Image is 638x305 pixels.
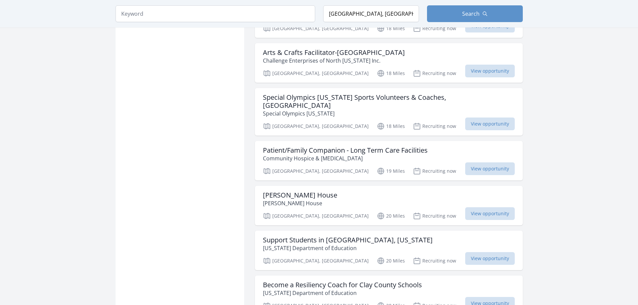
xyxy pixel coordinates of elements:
[263,122,369,130] p: [GEOGRAPHIC_DATA], [GEOGRAPHIC_DATA]
[263,257,369,265] p: [GEOGRAPHIC_DATA], [GEOGRAPHIC_DATA]
[263,167,369,175] p: [GEOGRAPHIC_DATA], [GEOGRAPHIC_DATA]
[413,257,456,265] p: Recruiting now
[263,109,515,118] p: Special Olympics [US_STATE]
[263,57,405,65] p: Challenge Enterprises of North [US_STATE] Inc.
[263,289,422,297] p: [US_STATE] Department of Education
[465,162,515,175] span: View opportunity
[263,199,337,207] p: [PERSON_NAME] House
[255,141,523,180] a: Patient/Family Companion - Long Term Care Facilities Community Hospice & [MEDICAL_DATA] [GEOGRAPH...
[263,49,405,57] h3: Arts & Crafts Facilitator-[GEOGRAPHIC_DATA]
[413,24,456,32] p: Recruiting now
[462,10,480,18] span: Search
[263,236,433,244] h3: Support Students in [GEOGRAPHIC_DATA], [US_STATE]
[255,231,523,270] a: Support Students in [GEOGRAPHIC_DATA], [US_STATE] [US_STATE] Department of Education [GEOGRAPHIC_...
[413,122,456,130] p: Recruiting now
[263,24,369,32] p: [GEOGRAPHIC_DATA], [GEOGRAPHIC_DATA]
[377,122,405,130] p: 18 Miles
[413,167,456,175] p: Recruiting now
[263,69,369,77] p: [GEOGRAPHIC_DATA], [GEOGRAPHIC_DATA]
[263,244,433,252] p: [US_STATE] Department of Education
[323,5,419,22] input: Location
[377,257,405,265] p: 20 Miles
[263,191,337,199] h3: [PERSON_NAME] House
[465,252,515,265] span: View opportunity
[255,43,523,83] a: Arts & Crafts Facilitator-[GEOGRAPHIC_DATA] Challenge Enterprises of North [US_STATE] Inc. [GEOGR...
[255,88,523,136] a: Special Olympics [US_STATE] Sports Volunteers & Coaches, [GEOGRAPHIC_DATA] Special Olympics [US_S...
[413,212,456,220] p: Recruiting now
[377,212,405,220] p: 20 Miles
[263,281,422,289] h3: Become a Resiliency Coach for Clay County Schools
[263,154,428,162] p: Community Hospice & [MEDICAL_DATA]
[377,167,405,175] p: 19 Miles
[263,212,369,220] p: [GEOGRAPHIC_DATA], [GEOGRAPHIC_DATA]
[465,65,515,77] span: View opportunity
[427,5,523,22] button: Search
[255,186,523,225] a: [PERSON_NAME] House [PERSON_NAME] House [GEOGRAPHIC_DATA], [GEOGRAPHIC_DATA] 20 Miles Recruiting ...
[377,69,405,77] p: 18 Miles
[263,93,515,109] h3: Special Olympics [US_STATE] Sports Volunteers & Coaches, [GEOGRAPHIC_DATA]
[377,24,405,32] p: 18 Miles
[116,5,315,22] input: Keyword
[413,69,456,77] p: Recruiting now
[465,118,515,130] span: View opportunity
[263,146,428,154] h3: Patient/Family Companion - Long Term Care Facilities
[465,207,515,220] span: View opportunity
